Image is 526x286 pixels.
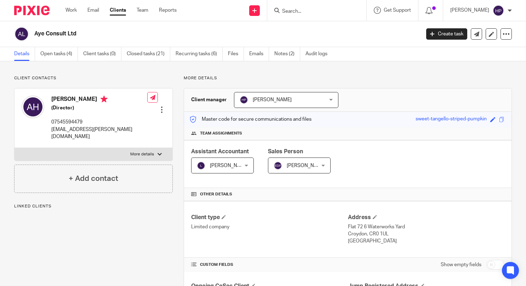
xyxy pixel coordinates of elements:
a: Open tasks (4) [40,47,78,61]
span: [PERSON_NAME] V [210,163,253,168]
input: Search [281,8,345,15]
p: Croydon, CR0 1UL [348,230,504,238]
span: [PERSON_NAME] [287,163,326,168]
div: sweet-tangello-striped-pumpkin [416,115,487,124]
p: Limited company [191,223,348,230]
i: Primary [101,96,108,103]
a: Details [14,47,35,61]
h4: [PERSON_NAME] [51,96,147,104]
a: Emails [249,47,269,61]
a: Create task [426,28,467,40]
a: Clients [110,7,126,14]
a: Recurring tasks (6) [176,47,223,61]
a: Work [65,7,77,14]
img: svg%3E [493,5,504,16]
p: More details [130,151,154,157]
p: 07545594479 [51,119,147,126]
img: svg%3E [22,96,44,118]
h4: + Add contact [69,173,118,184]
p: Flat 72 6 Waterworks Yard [348,223,504,230]
label: Show empty fields [441,261,481,268]
span: Assistant Accountant [191,149,249,154]
a: Reports [159,7,177,14]
a: Closed tasks (21) [127,47,170,61]
a: Team [137,7,148,14]
p: [EMAIL_ADDRESS][PERSON_NAME][DOMAIN_NAME] [51,126,147,141]
img: svg%3E [274,161,282,170]
a: Client tasks (0) [83,47,121,61]
h4: Address [348,214,504,221]
span: [PERSON_NAME] [253,97,292,102]
span: Get Support [384,8,411,13]
p: Linked clients [14,204,173,209]
img: svg%3E [14,27,29,41]
h3: Client manager [191,96,227,103]
span: Team assignments [200,131,242,136]
h5: (Director) [51,104,147,111]
img: svg%3E [240,96,248,104]
a: Audit logs [305,47,333,61]
img: svg%3E [197,161,205,170]
span: Other details [200,191,232,197]
p: [PERSON_NAME] [450,7,489,14]
p: [GEOGRAPHIC_DATA] [348,238,504,245]
a: Email [87,7,99,14]
p: More details [184,75,512,81]
h4: CUSTOM FIELDS [191,262,348,268]
a: Notes (2) [274,47,300,61]
p: Client contacts [14,75,173,81]
span: Sales Person [268,149,303,154]
img: Pixie [14,6,50,15]
h2: Aye Consult Ltd [34,30,339,38]
a: Files [228,47,244,61]
p: Master code for secure communications and files [189,116,311,123]
h4: Client type [191,214,348,221]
